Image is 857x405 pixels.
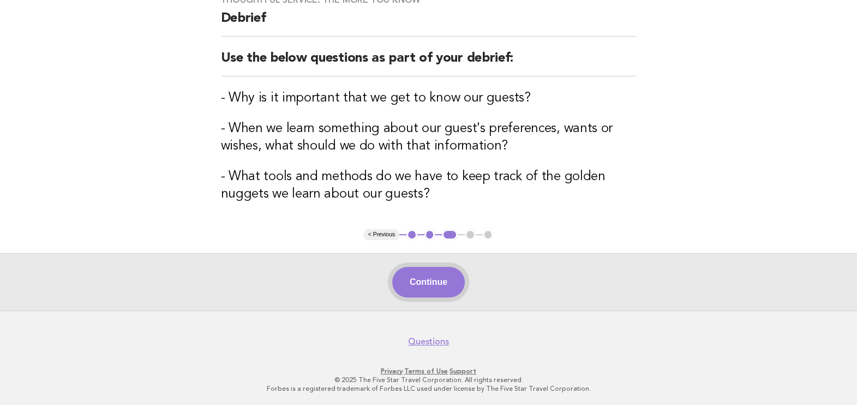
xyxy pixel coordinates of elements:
button: 3 [442,229,458,240]
button: Continue [392,267,465,297]
p: © 2025 The Five Star Travel Corporation. All rights reserved. [95,376,763,384]
a: Privacy [381,367,403,375]
a: Terms of Use [404,367,448,375]
h3: - When we learn something about our guest's preferences, wants or wishes, what should we do with ... [221,120,637,155]
a: Questions [408,336,449,347]
button: < Previous [364,229,399,240]
button: 2 [424,229,435,240]
button: 1 [406,229,417,240]
h2: Debrief [221,10,637,37]
p: Forbes is a registered trademark of Forbes LLC used under license by The Five Star Travel Corpora... [95,384,763,393]
h3: - What tools and methods do we have to keep track of the golden nuggets we learn about our guests? [221,168,637,203]
h2: Use the below questions as part of your debrief: [221,50,637,76]
a: Support [450,367,476,375]
h3: - Why is it important that we get to know our guests? [221,90,637,107]
p: · · [95,367,763,376]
